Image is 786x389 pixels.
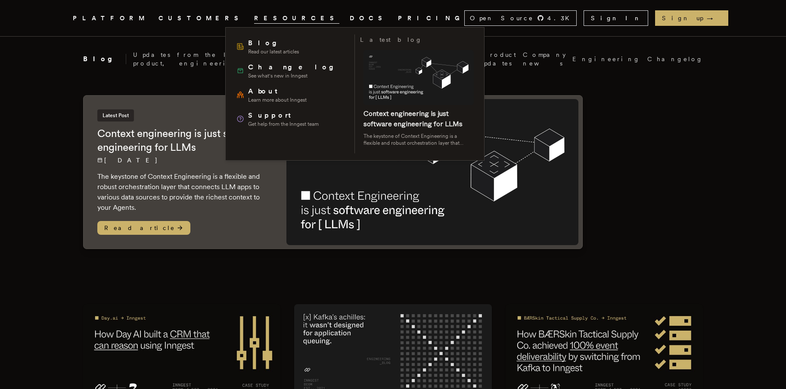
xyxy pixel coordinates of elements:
h3: Latest blog [360,34,422,45]
a: Sign up [655,10,728,26]
a: DOCS [350,13,388,24]
span: Read article [97,221,190,235]
a: Context engineering is just software engineering for LLMs [363,109,463,128]
span: Changelog [248,62,340,72]
h2: Context engineering is just software engineering for LLMs [97,127,269,154]
a: Sign In [584,10,648,26]
span: Open Source [470,14,534,22]
a: AboutLearn more about Inngest [233,83,349,107]
a: PRICING [398,13,464,24]
span: Read our latest articles [248,48,299,55]
span: Latest Post [97,109,134,121]
span: Blog [248,38,299,48]
a: Product updates [481,50,516,68]
span: See what's new in Inngest [248,72,340,79]
span: About [248,86,307,96]
a: Changelog [647,55,703,63]
span: Get help from the Inngest team [248,121,319,128]
h2: Blog [83,54,126,64]
span: Learn more about Inngest [248,96,307,103]
span: 4.3 K [547,14,575,22]
button: PLATFORM [73,13,148,24]
p: The keystone of Context Engineering is a flexible and robust orchestration layer that connects LL... [97,171,269,213]
img: Featured image for Context engineering is just software engineering for LLMs blog post [286,99,579,245]
button: RESOURCES [254,13,339,24]
a: Latest PostContext engineering is just software engineering for LLMs[DATE] The keystone of Contex... [83,95,583,249]
p: [DATE] [97,156,269,165]
a: ChangelogSee what's new in Inngest [233,59,349,83]
a: Engineering [572,55,640,63]
a: Company news [523,50,565,68]
a: CUSTOMERS [158,13,244,24]
span: → [707,14,721,22]
a: BlogRead our latest articles [233,34,349,59]
p: Updates from the Inngest team about our product, engineering, and community. [133,50,388,68]
span: Support [248,110,319,121]
a: SupportGet help from the Inngest team [233,107,349,131]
